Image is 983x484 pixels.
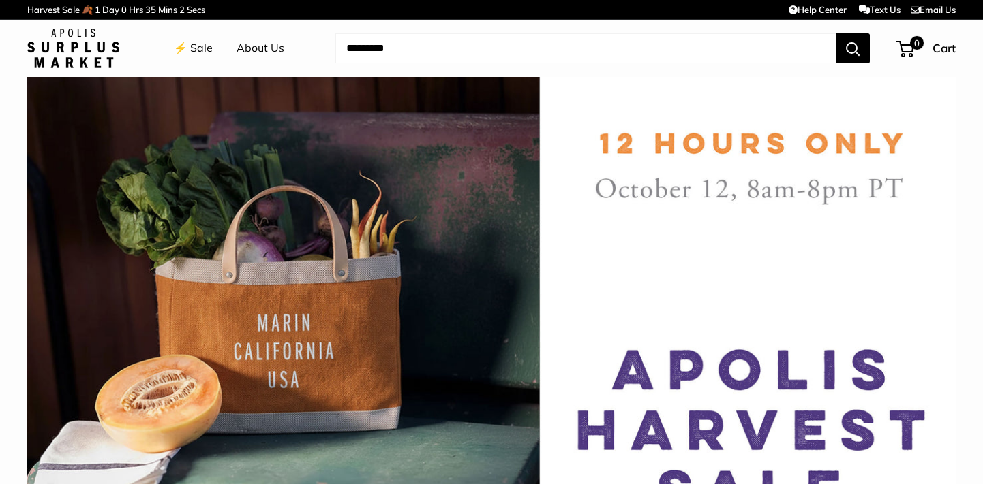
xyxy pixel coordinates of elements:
span: Day [102,4,119,15]
input: Search... [335,33,836,63]
span: 1 [95,4,100,15]
button: Search [836,33,870,63]
img: Apolis: Surplus Market [27,29,119,68]
span: Mins [158,4,177,15]
a: About Us [237,38,284,59]
span: 2 [179,4,185,15]
a: Text Us [859,4,901,15]
span: 35 [145,4,156,15]
a: 0 Cart [897,37,956,59]
a: Email Us [911,4,956,15]
span: Hrs [129,4,143,15]
span: Secs [187,4,205,15]
span: 0 [121,4,127,15]
a: ⚡️ Sale [174,38,213,59]
span: 0 [910,36,924,50]
a: Help Center [789,4,847,15]
span: Cart [933,41,956,55]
